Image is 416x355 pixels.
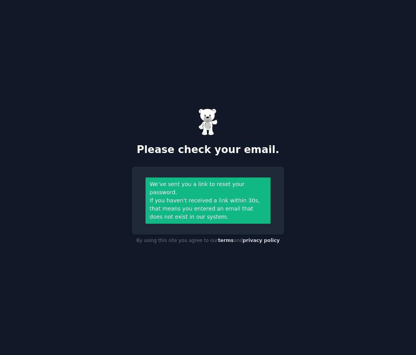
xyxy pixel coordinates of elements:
[132,235,284,247] div: By using this site you agree to our and
[218,238,234,243] a: terms
[150,180,267,197] div: We’ve sent you a link to reset your password.
[243,238,280,243] a: privacy policy
[198,108,218,136] img: Gummy Bear
[132,144,284,156] h2: Please check your email.
[150,197,267,221] div: If you haven't received a link within 30s, that means you entered an email that does not exist in...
